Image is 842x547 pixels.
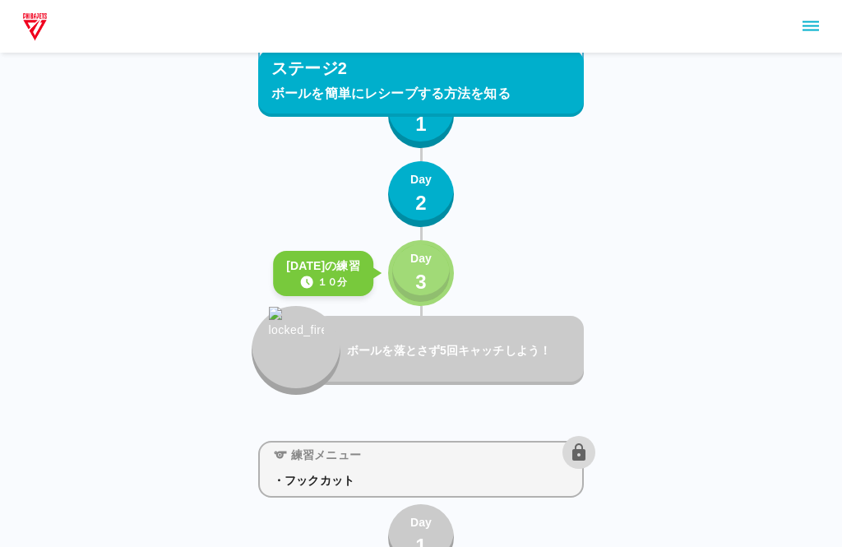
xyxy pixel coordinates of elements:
[347,342,577,359] p: ボールを落とさず5回キャッチしよう！
[20,10,50,43] img: dummy
[410,514,432,531] p: Day
[410,250,432,267] p: Day
[388,161,454,227] button: Day2
[415,109,427,139] p: 1
[271,84,571,104] p: ボールを簡単にレシーブする方法を知る
[273,472,569,489] p: ・フックカット
[317,275,347,290] p: １０分
[415,267,427,297] p: 3
[410,171,432,188] p: Day
[388,240,454,306] button: Day3
[415,188,427,218] p: 2
[269,307,324,374] img: locked_fire_icon
[291,447,361,464] p: 練習メニュー
[797,12,825,40] button: sidemenu
[252,306,340,395] button: locked_fire_icon
[271,56,347,81] p: ステージ2
[286,257,360,275] p: [DATE]の練習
